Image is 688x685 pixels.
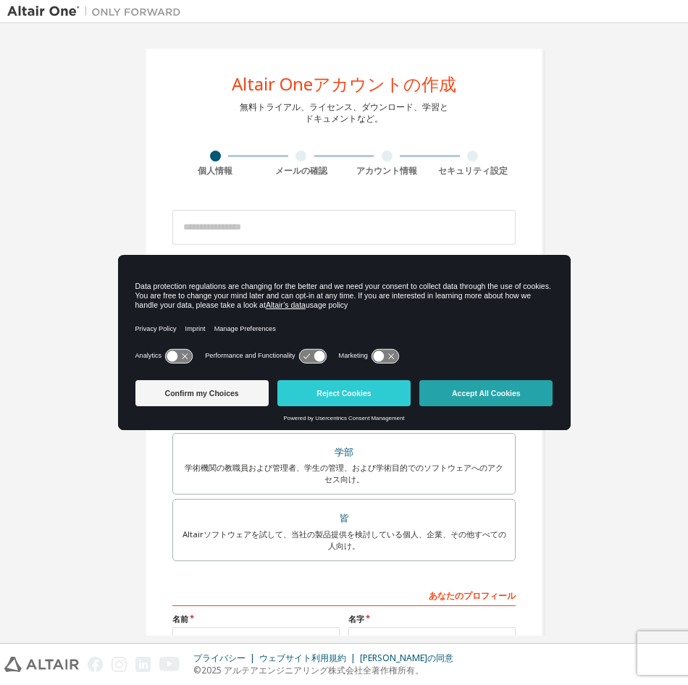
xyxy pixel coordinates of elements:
div: アカウント情報 [344,165,430,177]
p: © [193,664,462,676]
font: 2025 アルテアエンジニアリング株式会社全著作権所有。 [201,664,424,676]
div: 学術機関の教職員および管理者、学生の管理、および学術目的でのソフトウェアへのアクセス向け。 [182,462,506,485]
img: youtube.svg [159,657,180,672]
div: 無料トライアル、ライセンス、ダウンロード、学習と ドキュメントなど。 [240,101,448,125]
img: アルタイルワン [7,4,188,19]
img: altair_logo.svg [4,657,79,672]
div: メールの確認 [259,165,345,177]
div: 皆 [182,508,506,529]
label: 名前 [172,613,340,625]
div: ウェブサイト利用規約 [259,652,360,664]
div: あなたのプロフィール [172,583,516,606]
label: 名字 [348,613,516,625]
div: 学部 [182,442,506,463]
div: Altair Oneアカウントの作成 [232,75,456,93]
div: [PERSON_NAME]の同意 [360,652,462,664]
div: 個人情報 [172,165,259,177]
img: facebook.svg [88,657,103,672]
div: Altairソフトウェアを試して、当社の製品提供を検討している個人、企業、その他すべての人向け。 [182,529,506,552]
img: linkedin.svg [135,657,151,672]
div: セキュリティ設定 [430,165,516,177]
div: プライバシー [193,652,259,664]
img: instagram.svg [112,657,127,672]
